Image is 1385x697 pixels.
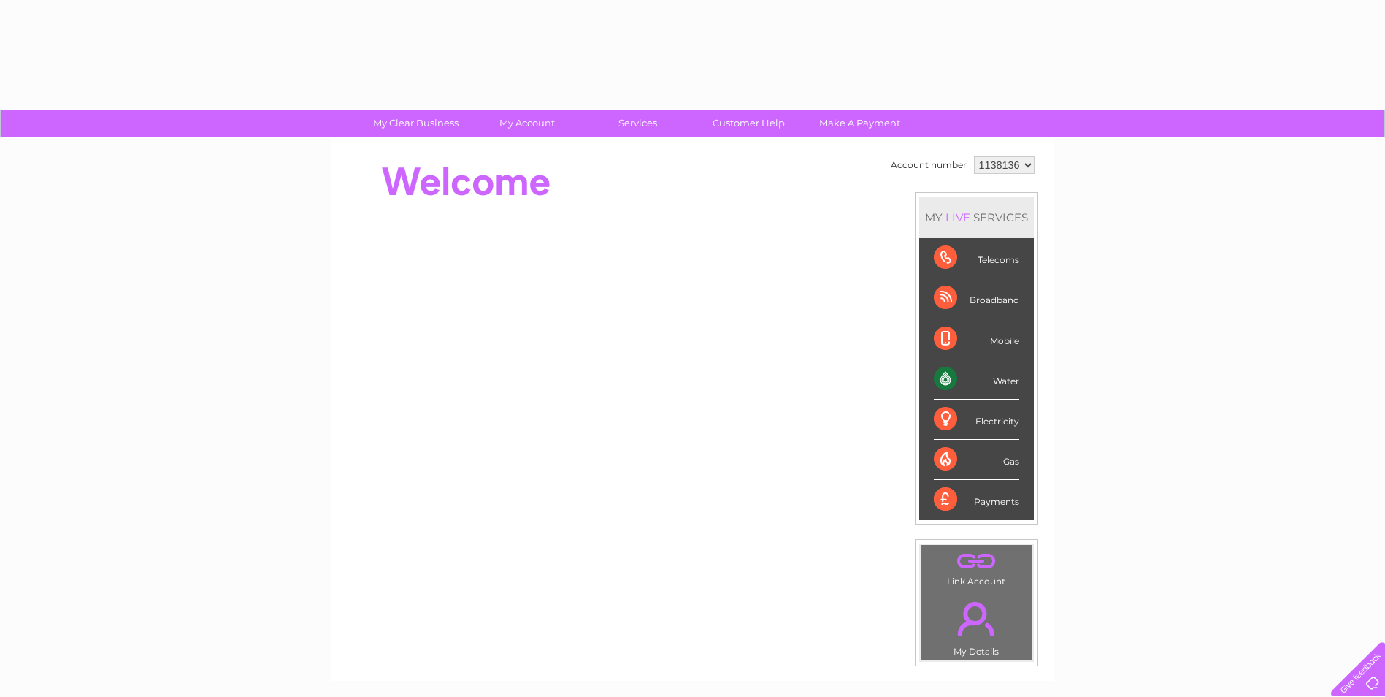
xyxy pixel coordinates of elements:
div: Telecoms [934,238,1019,278]
a: . [924,549,1029,574]
td: My Details [920,590,1033,661]
div: Electricity [934,400,1019,440]
div: Broadband [934,278,1019,319]
td: Link Account [920,544,1033,590]
a: My Clear Business [356,110,476,137]
div: LIVE [943,210,973,224]
a: . [924,593,1029,644]
div: Mobile [934,319,1019,359]
div: MY SERVICES [919,197,1034,238]
a: Make A Payment [799,110,920,137]
div: Gas [934,440,1019,480]
div: Water [934,359,1019,400]
a: Services [578,110,698,137]
a: Customer Help [688,110,809,137]
a: My Account [467,110,587,137]
div: Payments [934,480,1019,519]
td: Account number [887,153,970,178]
